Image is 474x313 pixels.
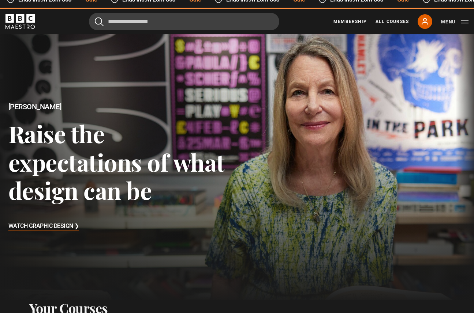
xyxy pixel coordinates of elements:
[5,14,35,29] svg: BBC Maestro
[8,221,79,232] h3: Watch Graphic Design ❯
[8,103,237,111] h2: [PERSON_NAME]
[333,18,367,25] a: Membership
[95,17,104,26] button: Submit the search query
[8,119,237,204] h3: Raise the expectations of what design can be
[376,18,409,25] a: All Courses
[89,13,279,30] input: Search
[441,18,469,26] button: Toggle navigation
